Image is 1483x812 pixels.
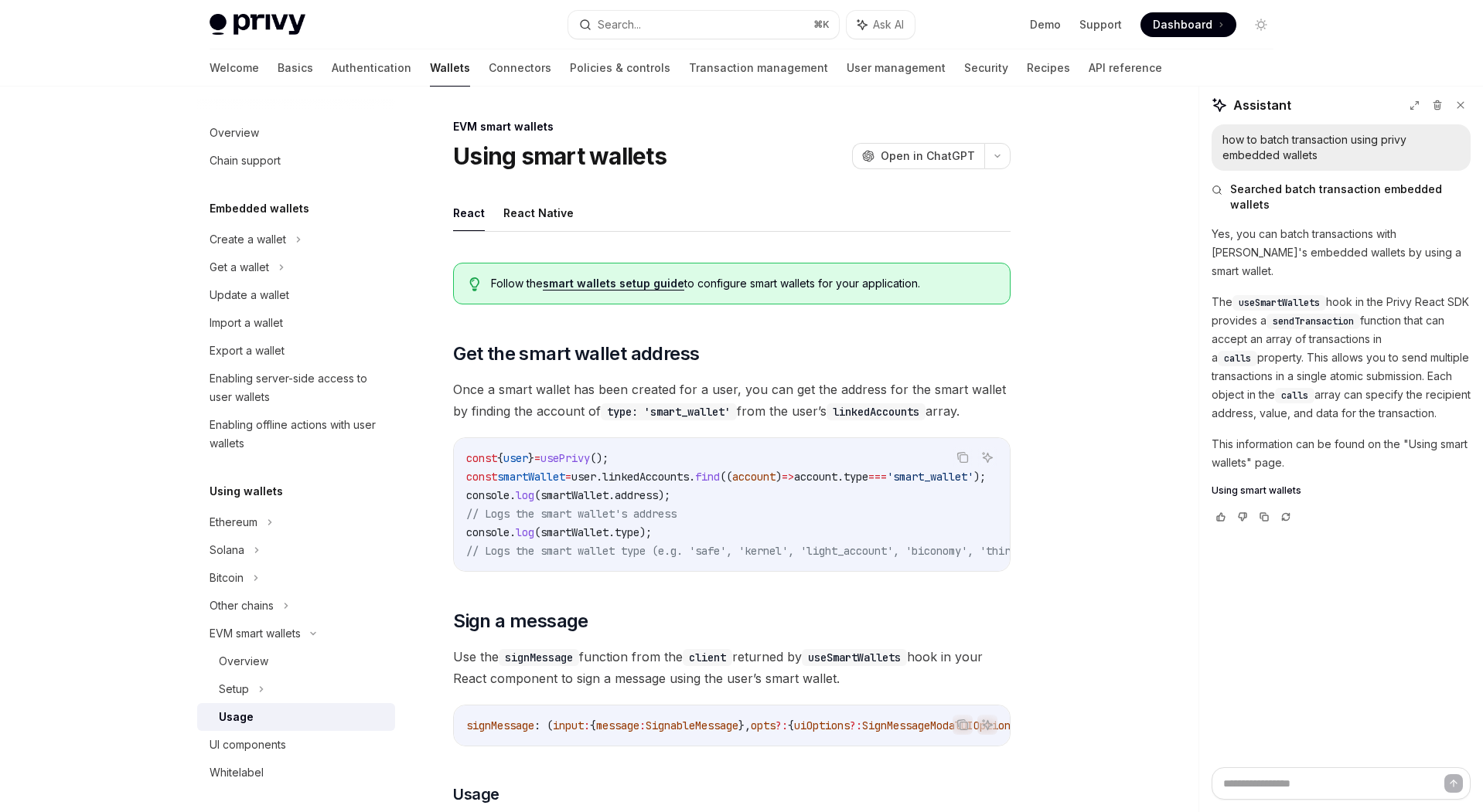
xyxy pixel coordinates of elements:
div: Update a wallet [210,286,289,304]
span: type [615,525,639,539]
span: SignableMessage [646,719,738,732]
a: Basics [278,49,313,87]
span: linkedAccounts [602,470,689,484]
p: The hook in the Privy React SDK provides a function that can accept an array of transactions in a... [1212,293,1471,423]
button: Ask AI [847,11,915,39]
span: SignMessageModalUIOptions [862,719,1017,732]
button: Toggle dark mode [1249,12,1273,37]
span: const [466,470,497,484]
div: how to batch transaction using privy embedded wallets [1222,132,1460,163]
div: Overview [219,652,268,671]
a: smart wallets setup guide [543,277,684,290]
span: smartWallet [540,488,609,502]
div: Overview [210,124,259,142]
div: Usage [219,708,254,726]
span: Assistant [1233,96,1291,114]
code: useSmartWallets [802,649,907,666]
span: ( [534,525,540,539]
span: }, [738,719,751,732]
span: { [788,719,794,732]
span: = [534,451,540,465]
a: API reference [1089,49,1162,87]
span: log [516,525,534,539]
h5: Embedded wallets [210,199,309,218]
div: Ethereum [210,513,257,532]
span: ⌘ K [813,19,830,31]
span: uiOptions [794,719,850,732]
a: Policies & controls [570,49,670,87]
span: ); [658,488,670,502]
a: Transaction management [689,49,828,87]
div: Solana [210,541,244,559]
img: light logo [210,14,305,36]
a: Security [964,49,1008,87]
span: usePrivy [540,451,590,465]
span: sendTransaction [1273,315,1354,328]
span: { [590,719,596,732]
a: Chain support [197,147,395,175]
a: Usage [197,703,395,731]
div: Bitcoin [210,569,244,587]
span: calls [1224,352,1251,365]
button: Ask AI [977,715,997,735]
span: type [844,470,868,484]
a: User management [847,49,946,87]
span: smartWallet [497,470,565,484]
span: Dashboard [1153,17,1212,32]
button: Open in ChatGPT [852,143,984,169]
a: Recipes [1027,49,1070,87]
span: ?: [776,719,788,732]
span: = [565,470,571,484]
span: . [510,488,516,502]
div: Chain support [210,151,281,170]
a: Export a wallet [197,337,395,365]
span: Ask AI [873,17,904,32]
div: Enabling offline actions with user wallets [210,416,386,453]
span: 'smart_wallet' [887,470,973,484]
a: Import a wallet [197,309,395,337]
span: smartWallet [540,525,609,539]
div: Enabling server-side access to user wallets [210,369,386,406]
code: client [683,649,732,666]
span: log [516,488,534,502]
button: React Native [503,195,574,231]
a: Enabling server-side access to user wallets [197,365,395,411]
span: useSmartWallets [1239,297,1320,309]
span: ( [534,488,540,502]
code: type: 'smart_wallet' [601,403,737,420]
div: Create a wallet [210,230,286,249]
h1: Using smart wallets [453,142,666,170]
div: Setup [219,680,249,698]
a: Overview [197,119,395,147]
span: const [466,451,497,465]
span: { [497,451,503,465]
span: ); [973,470,986,484]
span: opts [751,719,776,732]
span: Use the function from the returned by hook in your React component to sign a message using the us... [453,646,1011,689]
span: . [689,470,695,484]
span: ?: [850,719,862,732]
p: Yes, you can batch transactions with [PERSON_NAME]'s embedded wallets by using a smart wallet. [1212,225,1471,280]
span: // Logs the smart wallet type (e.g. 'safe', 'kernel', 'light_account', 'biconomy', 'thirdweb', 'c... [466,544,1202,558]
div: Export a wallet [210,341,285,360]
span: address [615,488,658,502]
span: ) [776,470,782,484]
span: (( [720,470,732,484]
button: Ask AI [977,447,997,467]
span: . [596,470,602,484]
span: // Logs the smart wallet's address [466,507,677,521]
span: account [732,470,776,484]
button: Search...⌘K [568,11,839,39]
a: Support [1079,17,1122,32]
div: Other chains [210,596,274,615]
button: React [453,195,485,231]
span: . [609,525,615,539]
p: This information can be found on the "Using smart wallets" page. [1212,435,1471,472]
span: Using smart wallets [1212,484,1301,497]
button: Searched batch transaction embedded wallets [1212,182,1471,212]
span: message [596,719,639,732]
a: Whitelabel [197,759,395,787]
span: : [584,719,590,732]
span: Once a smart wallet has been created for a user, you can get the address for the smart wallet by ... [453,379,1011,422]
span: user [571,470,596,484]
